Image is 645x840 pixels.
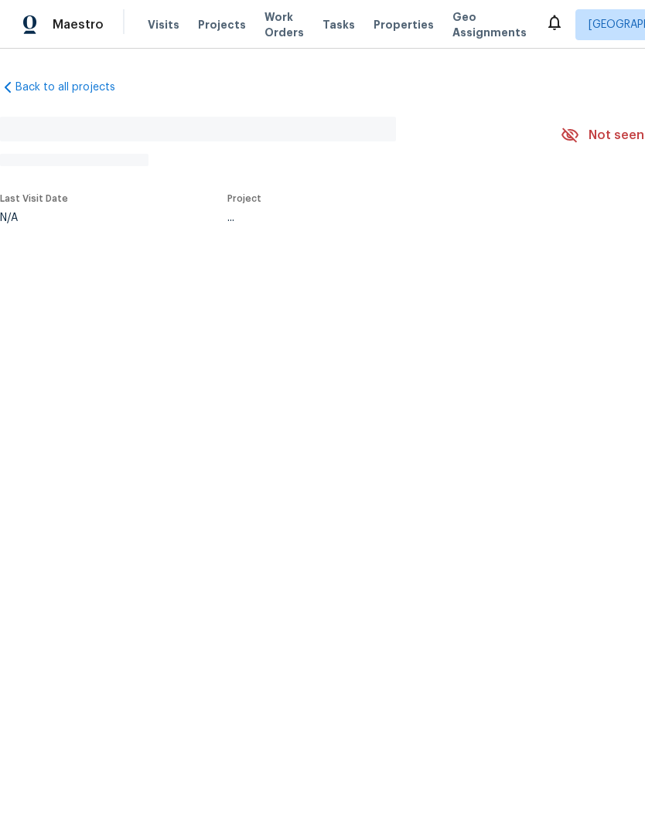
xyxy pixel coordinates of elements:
[452,9,527,40] span: Geo Assignments
[227,194,261,203] span: Project
[198,17,246,32] span: Projects
[227,213,524,223] div: ...
[374,17,434,32] span: Properties
[148,17,179,32] span: Visits
[53,17,104,32] span: Maestro
[264,9,304,40] span: Work Orders
[322,19,355,30] span: Tasks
